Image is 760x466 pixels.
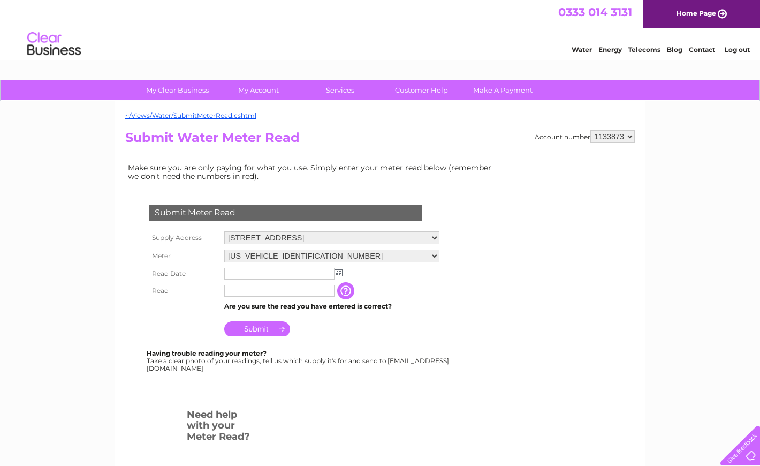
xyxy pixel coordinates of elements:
td: Make sure you are only paying for what you use. Simply enter your meter read below (remember we d... [125,161,500,183]
th: Meter [147,247,222,265]
a: 0333 014 3131 [558,5,632,19]
img: logo.png [27,28,81,61]
img: ... [335,268,343,276]
a: My Clear Business [133,80,222,100]
a: Energy [598,46,622,54]
h3: Need help with your Meter Read? [187,407,253,448]
input: Submit [224,321,290,336]
th: Read Date [147,265,222,282]
a: Contact [689,46,715,54]
h2: Submit Water Meter Read [125,130,635,151]
div: Clear Business is a trading name of Verastar Limited (registered in [GEOGRAPHIC_DATA] No. 3667643... [128,6,634,52]
th: Supply Address [147,229,222,247]
input: Information [337,282,356,299]
a: Telecoms [628,46,660,54]
a: Make A Payment [459,80,547,100]
a: Blog [667,46,682,54]
div: Take a clear photo of your readings, tell us which supply it's for and send to [EMAIL_ADDRESS][DO... [147,350,451,372]
a: My Account [215,80,303,100]
a: Water [572,46,592,54]
div: Account number [535,130,635,143]
a: Services [296,80,384,100]
b: Having trouble reading your meter? [147,349,267,357]
a: Customer Help [377,80,466,100]
td: Are you sure the read you have entered is correct? [222,299,442,313]
a: Log out [725,46,750,54]
div: Submit Meter Read [149,205,422,221]
a: ~/Views/Water/SubmitMeterRead.cshtml [125,111,256,119]
th: Read [147,282,222,299]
